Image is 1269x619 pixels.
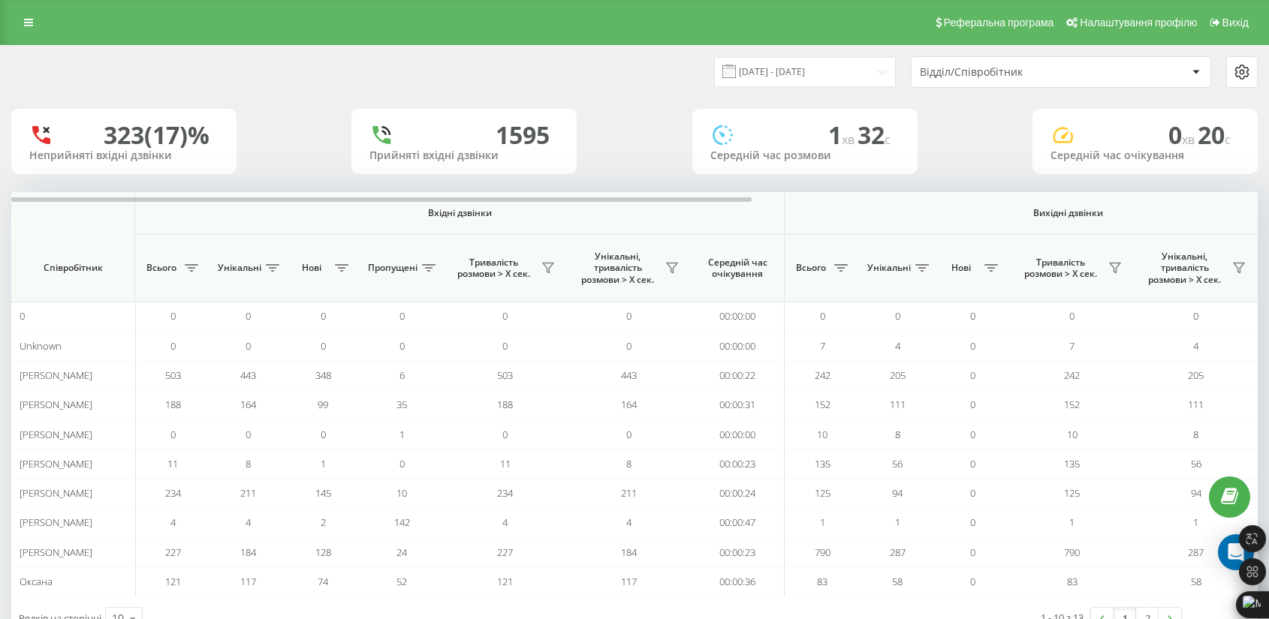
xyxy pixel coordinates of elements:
span: 287 [890,545,906,559]
td: 00:00:23 [691,538,785,567]
span: 0 [626,428,631,441]
span: Пропущені [368,262,417,274]
span: 10 [1067,428,1078,441]
span: 32 [858,119,891,151]
span: 0 [1069,309,1075,323]
span: Налаштування профілю [1080,17,1197,29]
div: Open Intercom Messenger [1218,534,1254,570]
span: 0 [970,457,975,470]
span: 74 [318,575,328,588]
span: 503 [497,368,513,382]
div: Відділ/Співробітник [920,66,1099,79]
span: 1 [820,515,825,529]
span: 790 [1064,545,1080,559]
span: 121 [497,575,513,588]
span: 10 [396,486,407,500]
td: 00:00:22 [691,361,785,390]
span: Unknown [20,339,62,353]
span: 4 [246,515,251,529]
span: 125 [1064,486,1080,500]
span: 111 [890,398,906,411]
span: 0 [170,339,176,353]
span: 287 [1188,545,1204,559]
span: 8 [626,457,631,470]
span: 0 [321,428,326,441]
div: Прийняті вхідні дзвінки [369,149,559,162]
span: 20 [1198,119,1231,151]
span: 1 [828,119,858,151]
span: 56 [892,457,903,470]
span: 8 [1193,428,1198,441]
span: 0 [321,339,326,353]
span: Вхідні дзвінки [174,207,745,219]
span: Унікальні, тривалість розмови > Х сек. [1141,251,1228,286]
span: 145 [315,486,331,500]
span: 0 [502,339,508,353]
div: Середній час очікування [1050,149,1240,162]
span: 443 [240,368,256,382]
td: 00:00:00 [691,302,785,331]
span: 58 [892,575,903,588]
span: 94 [1191,486,1201,500]
span: 135 [1064,457,1080,470]
td: 00:00:00 [691,331,785,360]
span: 1 [895,515,900,529]
span: 83 [817,575,827,588]
span: 135 [815,457,830,470]
span: 99 [318,398,328,411]
span: 348 [315,368,331,382]
span: Тривалість розмови > Х сек. [451,257,537,280]
span: [PERSON_NAME] [20,457,92,470]
span: 164 [240,398,256,411]
span: 111 [1188,398,1204,411]
span: 4 [895,339,900,353]
span: 11 [167,457,178,470]
span: 35 [396,398,407,411]
span: Тривалість розмови > Х сек. [1017,257,1104,280]
span: 121 [165,575,181,588]
span: 0 [820,309,825,323]
span: 0 [246,428,251,441]
span: 227 [497,545,513,559]
span: 0 [626,339,631,353]
span: 0 [970,368,975,382]
span: 234 [165,486,181,500]
span: 1 [399,428,405,441]
span: Всього [143,262,180,274]
span: Оксана [20,575,53,588]
span: 0 [170,309,176,323]
span: c [1225,131,1231,148]
span: 211 [621,486,637,500]
span: 234 [497,486,513,500]
span: 117 [240,575,256,588]
span: 8 [246,457,251,470]
span: Вихід [1222,17,1249,29]
span: 0 [399,309,405,323]
td: 00:00:47 [691,508,785,537]
span: 227 [165,545,181,559]
div: Неприйняті вхідні дзвінки [29,149,219,162]
span: 24 [396,545,407,559]
span: [PERSON_NAME] [20,515,92,529]
span: Унікальні, тривалість розмови > Х сек. [574,251,661,286]
span: 0 [1193,309,1198,323]
span: 0 [20,309,25,323]
span: 58 [1191,575,1201,588]
span: Реферальна програма [944,17,1054,29]
span: 443 [621,368,637,382]
span: 188 [165,398,181,411]
td: 00:00:00 [691,419,785,449]
span: Співробітник [24,262,122,274]
span: [PERSON_NAME] [20,545,92,559]
span: 1 [1193,515,1198,529]
span: Нові [293,262,330,274]
span: 4 [502,515,508,529]
span: 0 [970,428,975,441]
span: 0 [970,545,975,559]
span: 0 [502,309,508,323]
span: 0 [246,339,251,353]
span: 0 [321,309,326,323]
td: 00:00:36 [691,567,785,596]
span: 0 [970,398,975,411]
div: Середній час розмови [710,149,900,162]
